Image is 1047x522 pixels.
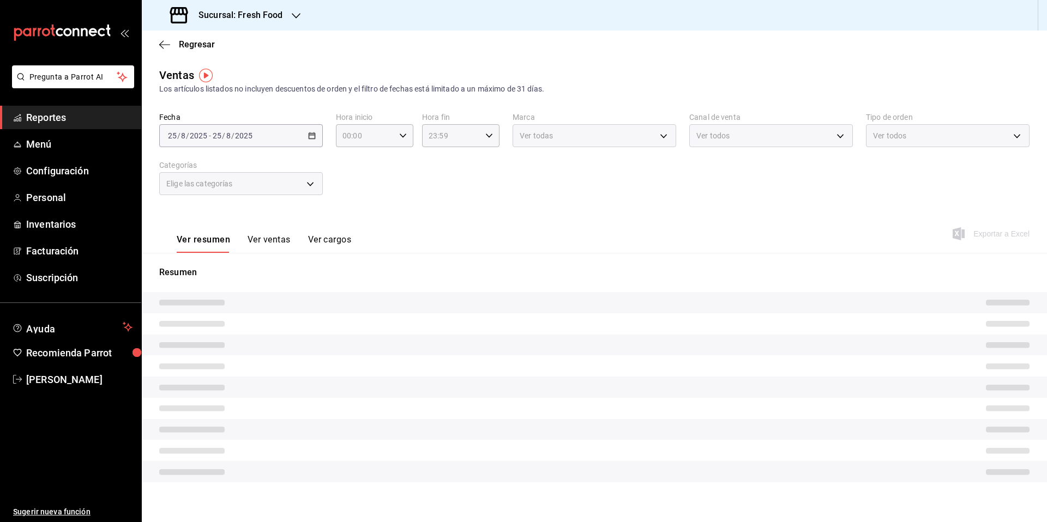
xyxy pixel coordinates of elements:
[26,163,133,178] span: Configuración
[190,9,283,22] h3: Sucursal: Fresh Food
[159,113,323,121] label: Fecha
[159,266,1030,279] p: Resumen
[520,130,553,141] span: Ver todas
[159,161,323,169] label: Categorías
[336,113,413,121] label: Hora inicio
[689,113,853,121] label: Canal de venta
[26,372,133,387] span: [PERSON_NAME]
[248,234,291,253] button: Ver ventas
[120,28,129,37] button: open_drawer_menu
[26,345,133,360] span: Recomienda Parrot
[231,131,234,140] span: /
[26,137,133,151] span: Menú
[12,65,134,88] button: Pregunta a Parrot AI
[226,131,231,140] input: --
[8,79,134,90] a: Pregunta a Parrot AI
[234,131,253,140] input: ----
[189,131,208,140] input: ----
[422,113,500,121] label: Hora fin
[179,39,215,50] span: Regresar
[212,131,222,140] input: --
[26,217,133,232] span: Inventarios
[873,130,906,141] span: Ver todos
[26,190,133,205] span: Personal
[166,178,233,189] span: Elige las categorías
[29,71,117,83] span: Pregunta a Parrot AI
[177,131,180,140] span: /
[696,130,730,141] span: Ver todos
[26,244,133,258] span: Facturación
[26,110,133,125] span: Reportes
[26,320,118,333] span: Ayuda
[209,131,211,140] span: -
[13,506,133,518] span: Sugerir nueva función
[222,131,225,140] span: /
[180,131,186,140] input: --
[159,67,194,83] div: Ventas
[866,113,1030,121] label: Tipo de orden
[513,113,676,121] label: Marca
[186,131,189,140] span: /
[26,270,133,285] span: Suscripción
[159,83,1030,95] div: Los artículos listados no incluyen descuentos de orden y el filtro de fechas está limitado a un m...
[308,234,352,253] button: Ver cargos
[199,69,213,82] img: Tooltip marker
[167,131,177,140] input: --
[177,234,351,253] div: navigation tabs
[177,234,230,253] button: Ver resumen
[159,39,215,50] button: Regresar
